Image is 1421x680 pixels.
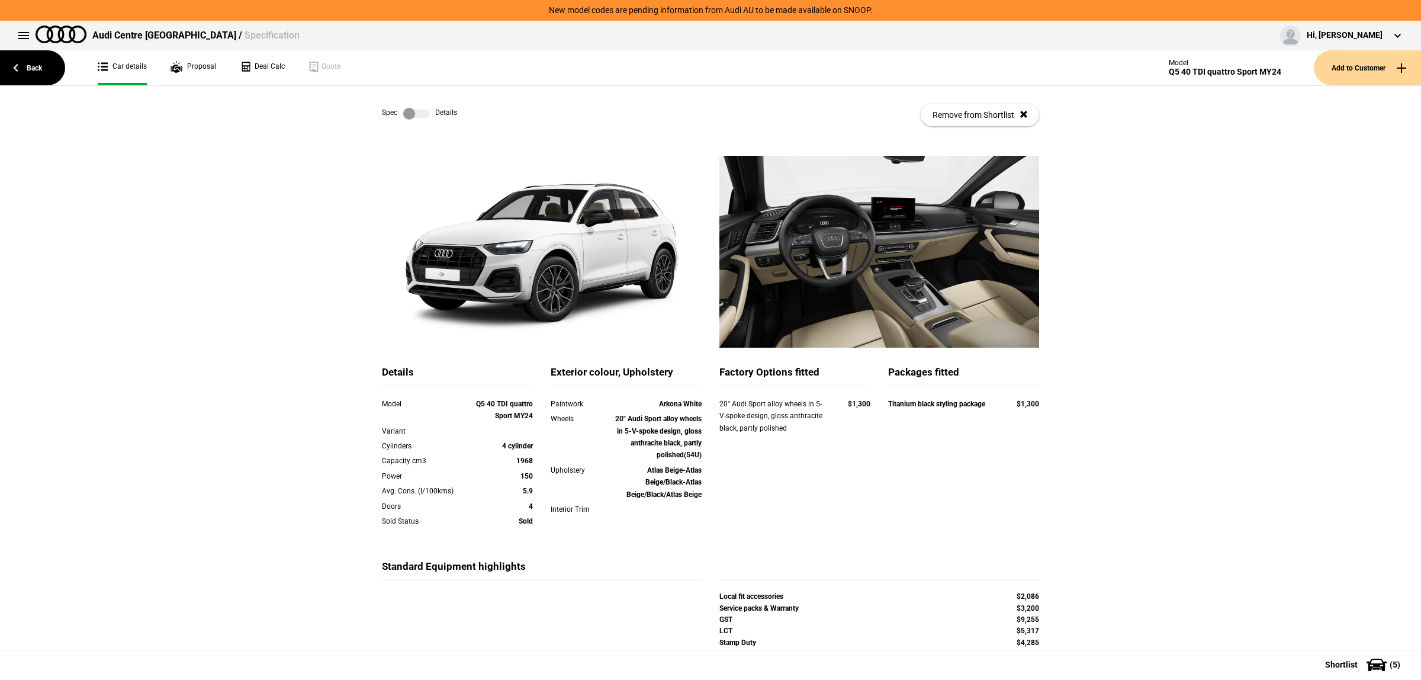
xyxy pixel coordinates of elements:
div: Packages fitted [888,365,1039,386]
button: Add to Customer [1314,50,1421,85]
div: Q5 40 TDI quattro Sport MY24 [1169,67,1281,77]
button: Shortlist(5) [1307,650,1421,679]
strong: Local fit accessories [719,592,783,601]
strong: 1968 [516,457,533,465]
strong: Atlas Beige-Atlas Beige/Black-Atlas Beige/Black/Atlas Beige [626,466,702,499]
div: Capacity cm3 [382,455,472,467]
strong: 5.9 [523,487,533,495]
strong: Service packs & Warranty [719,604,799,612]
strong: 4 [529,502,533,511]
strong: LCT [719,627,732,635]
div: Details [382,365,533,386]
div: Cylinders [382,440,472,452]
div: Audi Centre [GEOGRAPHIC_DATA] / [92,29,300,42]
div: Paintwork [551,398,611,410]
span: Shortlist [1325,660,1358,669]
strong: Sold [519,517,533,525]
div: Interior Trim [551,503,611,515]
span: Specification [245,30,300,41]
span: ( 5 ) [1390,660,1400,669]
div: Spec Details [382,108,457,120]
div: Variant [382,425,472,437]
strong: $4,285 [1017,639,1039,647]
div: Model [382,398,472,410]
div: Wheels [551,413,611,425]
div: Avg. Cons. (l/100kms) [382,485,472,497]
div: Model [1169,59,1281,67]
a: Proposal [171,50,216,85]
div: 20" Audi Sport alloy wheels in 5-V-spoke design, gloss anthracite black, partly polished [719,398,825,434]
strong: Titanium black styling package [888,400,985,408]
div: Factory Options fitted [719,365,870,386]
div: Doors [382,501,472,512]
strong: $1,300 [848,400,870,408]
a: Deal Calc [240,50,285,85]
strong: $5,317 [1017,627,1039,635]
strong: Stamp Duty [719,639,756,647]
div: Upholstery [551,464,611,476]
img: audi.png [36,25,86,43]
strong: $2,086 [1017,592,1039,601]
strong: Arkona White [659,400,702,408]
div: Sold Status [382,515,472,527]
strong: $9,255 [1017,615,1039,624]
div: Hi, [PERSON_NAME] [1307,30,1383,41]
strong: 150 [520,472,533,480]
strong: GST [719,615,732,624]
a: Car details [98,50,147,85]
strong: $1,300 [1017,400,1039,408]
strong: 4 cylinder [502,442,533,450]
strong: Q5 40 TDI quattro Sport MY24 [476,400,533,420]
button: Remove from Shortlist [921,104,1039,126]
div: Exterior colour, Upholstery [551,365,702,386]
strong: $3,200 [1017,604,1039,612]
strong: 20" Audi Sport alloy wheels in 5-V-spoke design, gloss anthracite black, partly polished(54U) [615,415,702,459]
div: Power [382,470,472,482]
div: Standard Equipment highlights [382,560,702,580]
